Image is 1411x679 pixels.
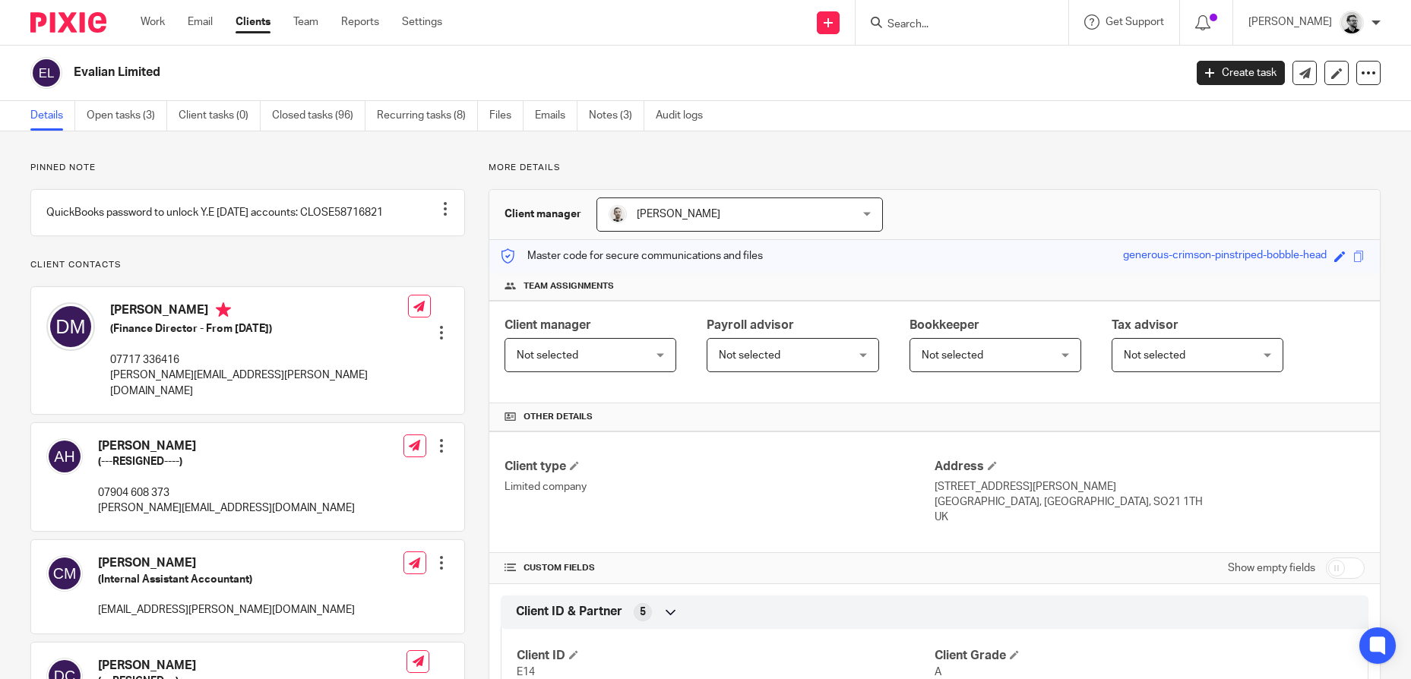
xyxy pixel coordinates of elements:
[46,438,83,475] img: svg%3E
[935,667,941,677] span: A
[98,572,355,587] h5: (Internal Assistant Accountant)
[935,510,1365,525] p: UK
[935,648,1352,664] h4: Client Grade
[1123,248,1327,265] div: generous-crimson-pinstriped-bobble-head
[935,459,1365,475] h4: Address
[935,479,1365,494] p: [STREET_ADDRESS][PERSON_NAME]
[30,57,62,89] img: svg%3E
[341,14,379,30] a: Reports
[524,411,593,423] span: Other details
[98,485,355,501] p: 07904 608 373
[188,14,213,30] a: Email
[98,555,355,571] h4: [PERSON_NAME]
[517,350,578,361] span: Not selected
[1112,319,1178,331] span: Tax advisor
[1228,561,1315,576] label: Show empty fields
[517,667,535,677] span: E14
[609,205,627,223] img: PS.png
[110,321,408,336] h5: (Finance Director - From [DATE])
[216,302,231,317] i: Primary
[535,101,577,131] a: Emails
[74,65,954,81] h2: Evalian Limited
[46,555,83,592] img: svg%3E
[505,479,935,494] p: Limited company
[910,319,979,331] span: Bookkeeper
[141,14,165,30] a: Work
[505,562,935,574] h4: CUSTOM FIELDS
[30,259,465,271] p: Client contacts
[505,207,581,222] h3: Client manager
[719,350,780,361] span: Not selected
[517,648,935,664] h4: Client ID
[98,438,355,454] h4: [PERSON_NAME]
[1124,350,1185,361] span: Not selected
[524,280,614,292] span: Team assignments
[402,14,442,30] a: Settings
[87,101,167,131] a: Open tasks (3)
[293,14,318,30] a: Team
[489,101,524,131] a: Files
[30,162,465,174] p: Pinned note
[505,459,935,475] h4: Client type
[1248,14,1332,30] p: [PERSON_NAME]
[179,101,261,131] a: Client tasks (0)
[1197,61,1285,85] a: Create task
[110,368,408,399] p: [PERSON_NAME][EMAIL_ADDRESS][PERSON_NAME][DOMAIN_NAME]
[501,248,763,264] p: Master code for secure communications and files
[505,319,591,331] span: Client manager
[98,454,355,469] h5: (---RESIGNED----)
[489,162,1381,174] p: More details
[98,501,355,516] p: [PERSON_NAME][EMAIL_ADDRESS][DOMAIN_NAME]
[46,302,95,351] img: svg%3E
[707,319,794,331] span: Payroll advisor
[98,658,407,674] h4: [PERSON_NAME]
[272,101,365,131] a: Closed tasks (96)
[98,602,355,617] p: [EMAIL_ADDRESS][PERSON_NAME][DOMAIN_NAME]
[236,14,270,30] a: Clients
[30,101,75,131] a: Details
[1106,17,1164,27] span: Get Support
[30,12,106,33] img: Pixie
[656,101,714,131] a: Audit logs
[935,494,1365,510] p: [GEOGRAPHIC_DATA], [GEOGRAPHIC_DATA], SO21 1TH
[516,604,622,620] span: Client ID & Partner
[640,605,646,620] span: 5
[110,352,408,368] p: 07717 336416
[110,302,408,321] h4: [PERSON_NAME]
[637,209,720,219] span: [PERSON_NAME]
[589,101,644,131] a: Notes (3)
[922,350,983,361] span: Not selected
[377,101,478,131] a: Recurring tasks (8)
[1340,11,1364,35] img: Jack_2025.jpg
[886,18,1023,32] input: Search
